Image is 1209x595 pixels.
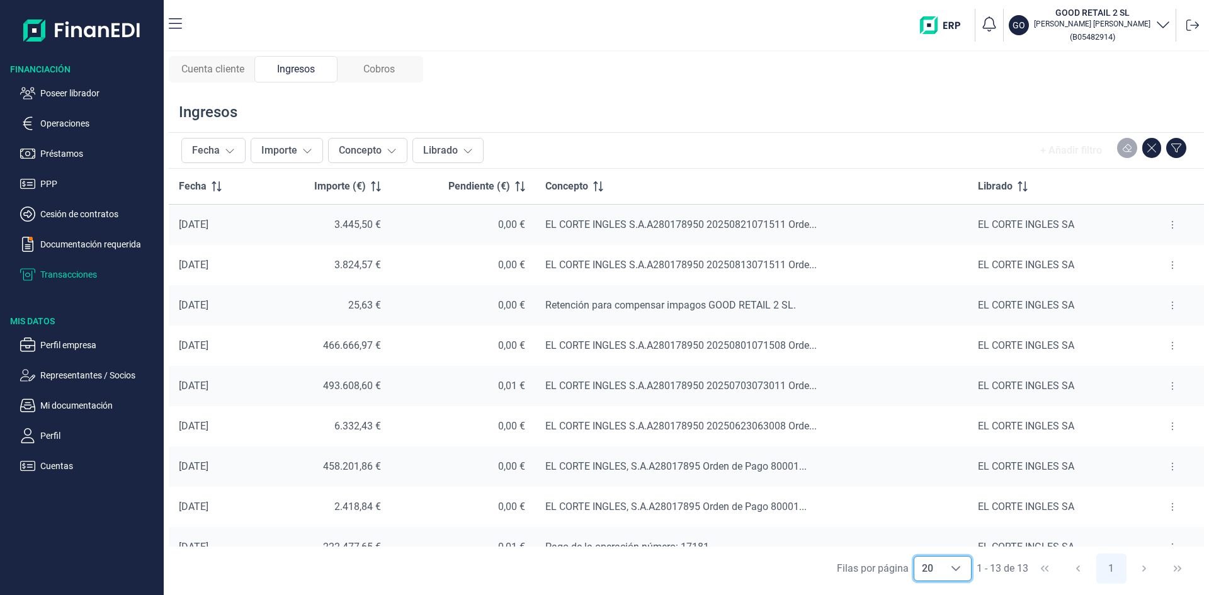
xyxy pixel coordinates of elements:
button: Mi documentación [20,398,159,413]
span: EL CORTE INGLES SA [978,460,1074,472]
div: 25,63 € [272,299,381,312]
span: 1 - 13 de 13 [977,564,1028,574]
div: [DATE] [179,299,252,312]
p: Documentación requerida [40,237,159,252]
h3: GOOD RETAIL 2 SL [1034,6,1150,19]
p: Representantes / Socios [40,368,159,383]
div: 0,00 € [401,218,525,231]
div: Ingresos [179,102,237,122]
small: Copiar cif [1070,32,1115,42]
span: EL CORTE INGLES, S.A.A28017895 Orden de Pago 80001... [545,501,807,513]
div: 0,00 € [401,339,525,352]
img: erp [920,16,970,34]
span: EL CORTE INGLES SA [978,218,1074,230]
span: Cobros [363,62,395,77]
div: [DATE] [179,339,252,352]
p: Perfil empresa [40,337,159,353]
button: Previous Page [1063,553,1093,584]
button: Perfil [20,428,159,443]
div: [DATE] [179,218,252,231]
span: Pendiente (€) [448,179,510,194]
div: 2.418,84 € [272,501,381,513]
p: Cuentas [40,458,159,473]
img: Logo de aplicación [23,10,141,50]
div: Ingresos [254,56,338,82]
span: Importe (€) [314,179,366,194]
div: [DATE] [179,380,252,392]
p: Cesión de contratos [40,207,159,222]
span: EL CORTE INGLES SA [978,339,1074,351]
button: Last Page [1162,553,1193,584]
p: Préstamos [40,146,159,161]
span: EL CORTE INGLES SA [978,501,1074,513]
span: EL CORTE INGLES S.A.A280178950 20250623063008 Orde... [545,420,817,432]
button: Cuentas [20,458,159,473]
div: 3.824,57 € [272,259,381,271]
span: Ingresos [277,62,315,77]
div: 0,00 € [401,460,525,473]
span: Retención para compensar impagos GOOD RETAIL 2 SL. [545,299,796,311]
div: [DATE] [179,460,252,473]
p: GO [1013,19,1025,31]
button: Fecha [181,138,246,163]
span: EL CORTE INGLES SA [978,541,1074,553]
p: PPP [40,176,159,191]
p: Perfil [40,428,159,443]
div: [DATE] [179,420,252,433]
div: [DATE] [179,259,252,271]
button: Documentación requerida [20,237,159,252]
span: EL CORTE INGLES SA [978,420,1074,432]
div: Cuenta cliente [171,56,254,82]
p: Transacciones [40,267,159,282]
button: Next Page [1129,553,1159,584]
span: Concepto [545,179,588,194]
span: EL CORTE INGLES S.A.A280178950 20250703073011 Orde... [545,380,817,392]
div: 3.445,50 € [272,218,381,231]
button: Librado [412,138,484,163]
div: Filas por página [837,561,909,576]
div: 6.332,43 € [272,420,381,433]
button: Representantes / Socios [20,368,159,383]
button: Operaciones [20,116,159,131]
span: EL CORTE INGLES S.A.A280178950 20250821071511 Orde... [545,218,817,230]
p: Poseer librador [40,86,159,101]
span: Fecha [179,179,207,194]
button: Page 1 [1096,553,1127,584]
p: Operaciones [40,116,159,131]
div: 493.608,60 € [272,380,381,392]
button: Cesión de contratos [20,207,159,222]
span: EL CORTE INGLES S.A.A280178950 20250801071508 Orde... [545,339,817,351]
button: Préstamos [20,146,159,161]
div: 0,00 € [401,420,525,433]
div: 0,00 € [401,299,525,312]
div: 0,01 € [401,380,525,392]
div: 222.477,65 € [272,541,381,553]
div: 0,00 € [401,259,525,271]
span: EL CORTE INGLES SA [978,380,1074,392]
div: 458.201,86 € [272,460,381,473]
button: First Page [1030,553,1060,584]
div: [DATE] [179,501,252,513]
button: Perfil empresa [20,337,159,353]
div: Choose [941,557,971,581]
p: Mi documentación [40,398,159,413]
div: 466.666,97 € [272,339,381,352]
span: EL CORTE INGLES SA [978,259,1074,271]
button: GOGOOD RETAIL 2 SL[PERSON_NAME] [PERSON_NAME](B05482914) [1009,6,1171,44]
span: EL CORTE INGLES S.A.A280178950 20250813071511 Orde... [545,259,817,271]
button: Concepto [328,138,407,163]
span: 20 [914,557,941,581]
div: 0,00 € [401,501,525,513]
div: 0,01 € [401,541,525,553]
button: Transacciones [20,267,159,282]
span: Librado [978,179,1013,194]
div: [DATE] [179,541,252,553]
span: Pago de la operación número: 17181. [545,541,712,553]
button: PPP [20,176,159,191]
span: EL CORTE INGLES SA [978,299,1074,311]
button: Importe [251,138,323,163]
button: Poseer librador [20,86,159,101]
span: Cuenta cliente [181,62,244,77]
span: EL CORTE INGLES, S.A.A28017895 Orden de Pago 80001... [545,460,807,472]
div: Cobros [338,56,421,82]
